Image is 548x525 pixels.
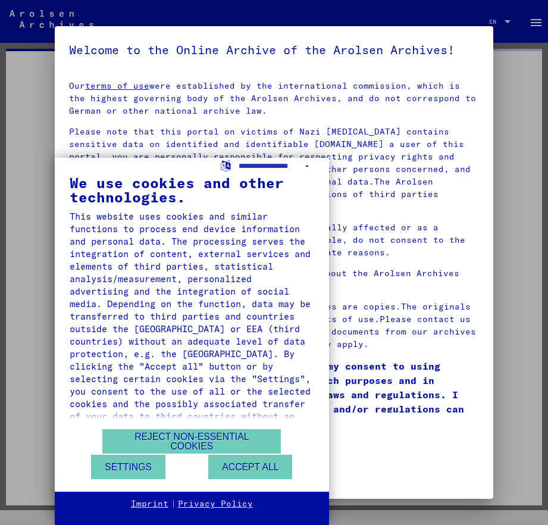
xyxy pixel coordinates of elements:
[131,498,168,510] a: Imprint
[178,498,253,510] a: Privacy Policy
[102,429,281,454] button: Reject non-essential cookies
[208,455,292,479] button: Accept all
[91,455,165,479] button: Settings
[70,210,314,435] div: This website uses cookies and similar functions to process end device information and personal da...
[70,176,314,204] div: We use cookies and other technologies.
